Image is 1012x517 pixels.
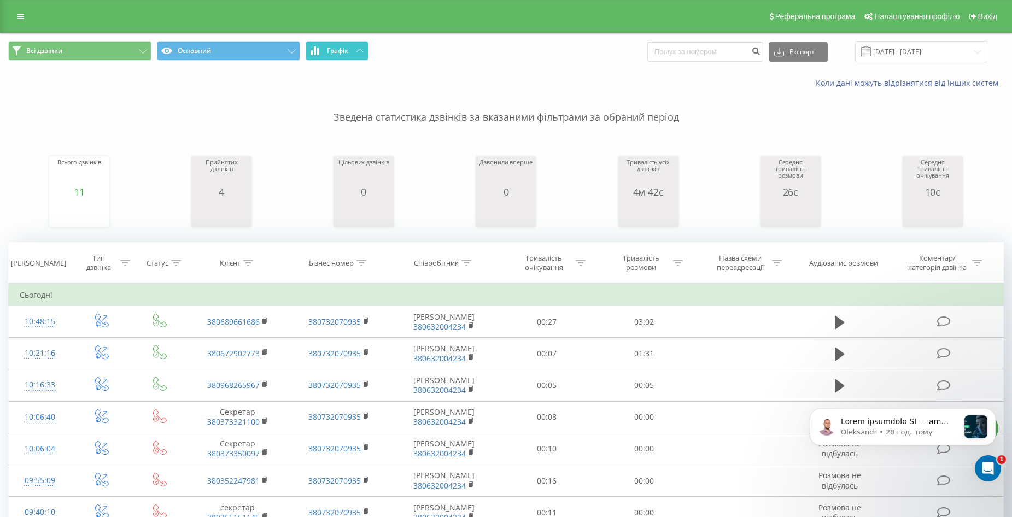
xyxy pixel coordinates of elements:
a: 380732070935 [308,443,361,454]
a: Коли дані можуть відрізнятися вiд інших систем [816,78,1004,88]
div: 26с [763,186,818,197]
a: 380732070935 [308,475,361,486]
button: Всі дзвінки [8,41,151,61]
div: 11 [57,186,101,197]
a: 380732070935 [308,316,361,327]
div: Тип дзвінка [80,254,118,272]
td: 00:00 [595,465,693,497]
td: [PERSON_NAME] [389,465,498,497]
div: Всього дзвінків [57,159,101,186]
td: 00:00 [595,401,693,433]
td: [PERSON_NAME] [389,369,498,401]
div: Бізнес номер [309,258,354,268]
a: 380632004234 [413,321,466,332]
td: 00:07 [498,338,595,369]
div: 0 [479,186,532,197]
button: Експорт [769,42,828,62]
div: Середня тривалість очікування [905,159,960,186]
a: 380732070935 [308,412,361,422]
td: 00:27 [498,306,595,338]
a: 380732070935 [308,380,361,390]
td: 03:02 [595,306,693,338]
a: 380689661686 [207,316,260,327]
div: 10:48:15 [20,311,60,332]
input: Пошук за номером [647,42,763,62]
td: 00:08 [498,401,595,433]
div: Аудіозапис розмови [809,258,878,268]
a: 380632004234 [413,385,466,395]
a: 380672902773 [207,348,260,359]
td: 00:16 [498,465,595,497]
div: Прийнятих дзвінків [194,159,249,186]
a: 380373350097 [207,448,260,459]
div: 0 [338,186,389,197]
div: Назва схеми переадресації [711,254,769,272]
a: 380373321100 [207,416,260,427]
div: 10:21:16 [20,343,60,364]
td: [PERSON_NAME] [389,401,498,433]
div: 4м 42с [621,186,676,197]
div: [PERSON_NAME] [11,258,66,268]
a: 380632004234 [413,480,466,491]
span: Вихід [978,12,997,21]
div: Співробітник [414,258,459,268]
td: Секретар [187,401,288,433]
div: Тривалість очікування [514,254,573,272]
div: Коментар/категорія дзвінка [905,254,969,272]
td: 00:05 [595,369,693,401]
div: Тривалість усіх дзвінків [621,159,676,186]
td: 00:05 [498,369,595,401]
td: [PERSON_NAME] [389,433,498,465]
div: Статус [147,258,168,268]
div: Клієнт [220,258,241,268]
td: Сьогодні [9,284,1004,306]
td: Секретар [187,433,288,465]
td: [PERSON_NAME] [389,338,498,369]
div: 10:06:04 [20,438,60,460]
a: 380352247981 [207,475,260,486]
span: Всі дзвінки [26,46,62,55]
div: 09:55:09 [20,470,60,491]
span: 1 [997,455,1006,464]
div: Цільових дзвінків [338,159,389,186]
a: 380632004234 [413,353,466,363]
span: Налаштування профілю [874,12,960,21]
span: Розмова не відбулась [818,470,861,490]
p: Зведена статистика дзвінків за вказаними фільтрами за обраний період [8,89,1004,125]
td: 01:31 [595,338,693,369]
div: 10:06:40 [20,407,60,428]
div: Середня тривалість розмови [763,159,818,186]
div: Тривалість розмови [612,254,670,272]
a: 380632004234 [413,448,466,459]
div: 10:16:33 [20,374,60,396]
span: Графік [327,47,348,55]
td: 00:00 [595,433,693,465]
div: 4 [194,186,249,197]
button: Графік [306,41,368,61]
td: 00:10 [498,433,595,465]
iframe: Intercom notifications повідомлення [793,386,1012,487]
span: Реферальна програма [775,12,856,21]
div: 10с [905,186,960,197]
a: 380732070935 [308,348,361,359]
a: 380632004234 [413,416,466,427]
td: [PERSON_NAME] [389,306,498,338]
button: Основний [157,41,300,61]
iframe: Intercom live chat [975,455,1001,481]
a: 380968265967 [207,380,260,390]
div: Дзвонили вперше [479,159,532,186]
